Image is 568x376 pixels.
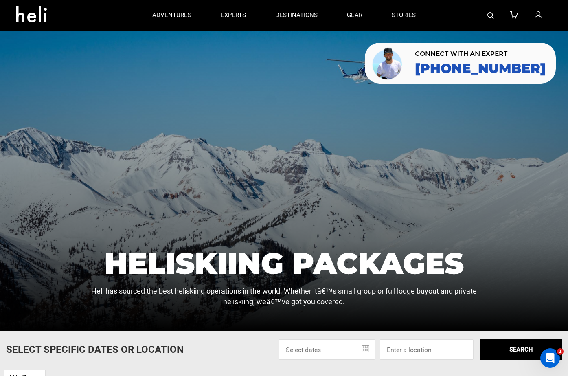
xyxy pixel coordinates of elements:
p: experts [221,11,246,20]
h1: Heliskiing Packages [77,248,492,278]
p: Heli has sourced the best heliskiing operations in the world. Whether itâ€™s small group or full ... [77,286,492,307]
iframe: Intercom live chat [540,348,560,368]
input: Enter a location [380,339,474,360]
a: [PHONE_NUMBER] [415,61,546,76]
img: search-bar-icon.svg [487,12,494,19]
p: destinations [275,11,318,20]
input: Select dates [279,339,375,360]
span: 1 [557,348,564,355]
span: CONNECT WITH AN EXPERT [415,51,546,57]
p: Select Specific Dates Or Location [6,343,184,356]
button: SEARCH [480,339,562,360]
p: adventures [152,11,191,20]
img: contact our team [371,46,405,80]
